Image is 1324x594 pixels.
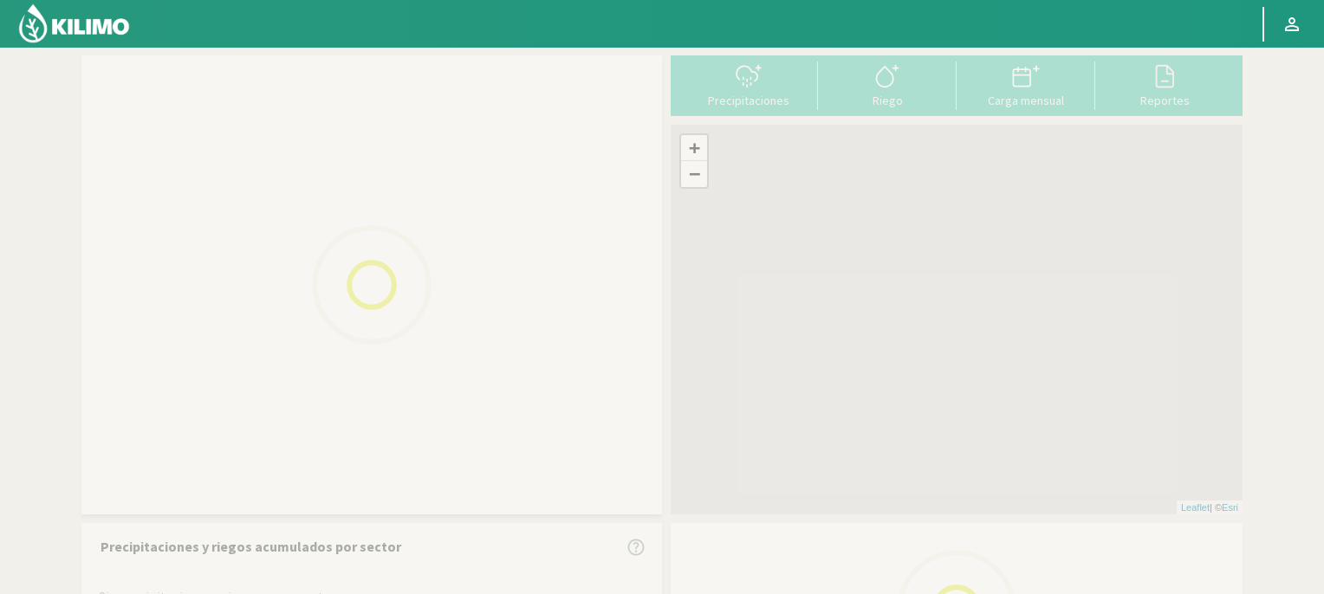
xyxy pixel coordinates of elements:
button: Riego [818,61,957,107]
div: | © [1177,500,1243,515]
a: Leaflet [1181,502,1210,513]
img: Loading... [285,198,458,371]
a: Esri [1222,502,1238,513]
button: Precipitaciones [679,61,818,107]
button: Carga mensual [957,61,1095,107]
div: Reportes [1100,94,1229,107]
a: Zoom out [681,161,707,187]
img: Kilimo [17,3,131,44]
button: Reportes [1095,61,1234,107]
div: Riego [823,94,951,107]
p: Precipitaciones y riegos acumulados por sector [101,536,401,557]
div: Carga mensual [962,94,1090,107]
div: Precipitaciones [685,94,813,107]
a: Zoom in [681,135,707,161]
